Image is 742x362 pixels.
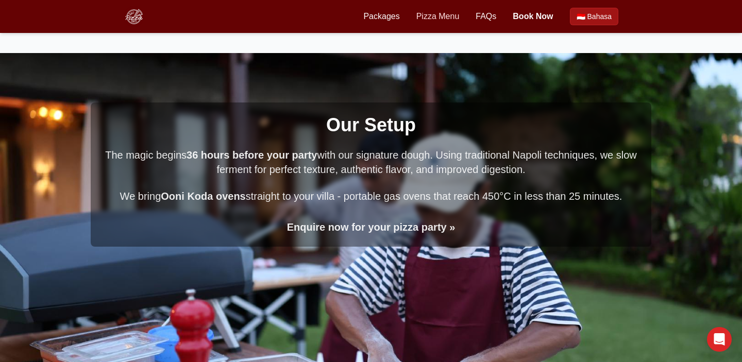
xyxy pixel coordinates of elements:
a: Beralih ke Bahasa Indonesia [570,8,618,25]
a: FAQs [476,10,496,23]
p: We bring straight to your villa - portable gas ovens that reach 450°C in less than 25 minutes. [103,189,639,203]
strong: 36 hours before your party [187,149,317,161]
span: Bahasa [587,11,612,22]
a: Packages [363,10,399,23]
strong: Ooni Koda ovens [161,191,245,202]
p: The magic begins with our signature dough. Using traditional Napoli techniques, we slow ferment f... [103,148,639,177]
a: Pizza Menu [416,10,460,23]
div: Open Intercom Messenger [707,327,732,352]
a: Enquire now for your pizza party » [198,220,544,234]
img: Bali Pizza Party Logo [124,6,144,27]
a: Book Now [513,10,553,23]
h2: Our Setup [103,115,639,135]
